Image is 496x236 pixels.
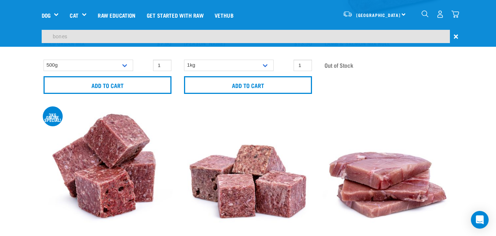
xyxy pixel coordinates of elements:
input: 1 [294,60,312,71]
img: user.png [436,10,444,18]
input: 1 [153,60,171,71]
a: Vethub [209,0,239,30]
input: Search... [42,30,450,43]
img: home-icon@2x.png [451,10,459,18]
input: Add to cart [44,76,171,94]
a: Get started with Raw [141,0,209,30]
a: Raw Education [92,0,141,30]
img: van-moving.png [343,11,353,17]
input: Add to cart [184,76,312,94]
img: home-icon-1@2x.png [422,10,429,17]
div: 3kg online special! [43,113,63,121]
span: × [454,30,458,43]
span: Out of Stock [325,60,353,71]
div: Open Intercom Messenger [471,211,489,229]
span: [GEOGRAPHIC_DATA] [356,14,401,16]
a: Dog [42,11,51,20]
a: Cat [70,11,78,20]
